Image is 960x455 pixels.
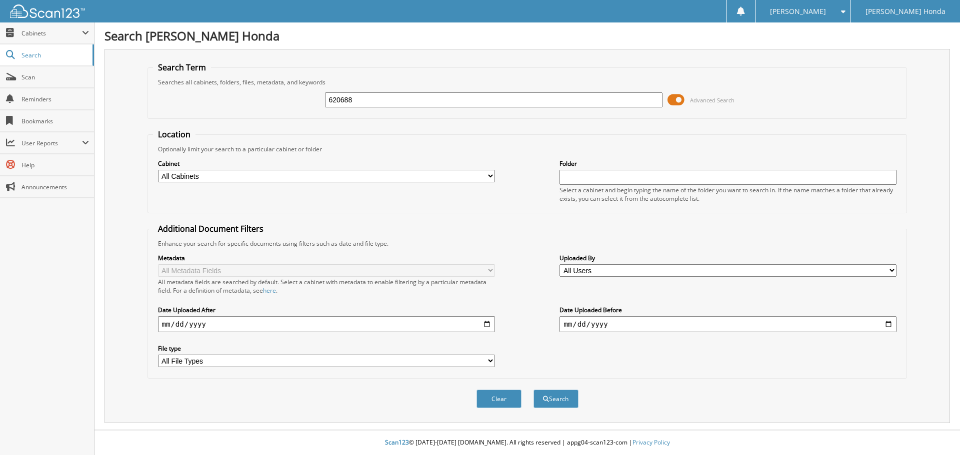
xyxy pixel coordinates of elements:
input: end [559,316,896,332]
legend: Search Term [153,62,211,73]
span: User Reports [21,139,82,147]
span: Help [21,161,89,169]
span: Scan123 [385,438,409,447]
legend: Additional Document Filters [153,223,268,234]
span: Advanced Search [690,96,734,104]
label: Date Uploaded After [158,306,495,314]
span: Announcements [21,183,89,191]
label: Uploaded By [559,254,896,262]
label: Folder [559,159,896,168]
div: Searches all cabinets, folders, files, metadata, and keywords [153,78,902,86]
span: [PERSON_NAME] Honda [865,8,945,14]
div: Enhance your search for specific documents using filters such as date and file type. [153,239,902,248]
span: Reminders [21,95,89,103]
span: Cabinets [21,29,82,37]
button: Clear [476,390,521,408]
label: Date Uploaded Before [559,306,896,314]
img: scan123-logo-white.svg [10,4,85,18]
div: Optionally limit your search to a particular cabinet or folder [153,145,902,153]
h1: Search [PERSON_NAME] Honda [104,27,950,44]
a: here [263,286,276,295]
span: Search [21,51,87,59]
button: Search [533,390,578,408]
div: Select a cabinet and begin typing the name of the folder you want to search in. If the name match... [559,186,896,203]
a: Privacy Policy [632,438,670,447]
div: © [DATE]-[DATE] [DOMAIN_NAME]. All rights reserved | appg04-scan123-com | [94,431,960,455]
label: Cabinet [158,159,495,168]
span: [PERSON_NAME] [770,8,826,14]
div: All metadata fields are searched by default. Select a cabinet with metadata to enable filtering b... [158,278,495,295]
iframe: Chat Widget [910,407,960,455]
legend: Location [153,129,195,140]
label: File type [158,344,495,353]
span: Scan [21,73,89,81]
input: start [158,316,495,332]
span: Bookmarks [21,117,89,125]
label: Metadata [158,254,495,262]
